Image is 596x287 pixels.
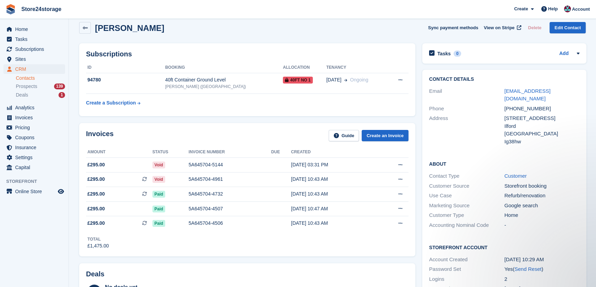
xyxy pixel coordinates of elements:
a: Prospects 139 [16,83,65,90]
div: Logins [429,275,504,283]
h2: Storefront Account [429,244,579,251]
div: Ig38hw [504,138,580,146]
a: Create an Invoice [362,130,408,141]
div: 5A645704-4507 [189,205,271,212]
h2: Tasks [437,51,451,57]
span: Paid [152,191,165,198]
div: Create a Subscription [86,99,136,107]
div: Google search [504,202,580,210]
span: £295.00 [87,176,105,183]
div: Address [429,114,504,145]
span: Paid [152,220,165,227]
div: Use Case [429,192,504,200]
span: Void [152,176,165,183]
span: Capital [15,163,56,172]
a: Store24storage [19,3,64,15]
a: Contacts [16,75,65,81]
span: £295.00 [87,205,105,212]
div: 5A645704-4961 [189,176,271,183]
h2: Invoices [86,130,114,141]
span: £295.00 [87,190,105,198]
div: [DATE] 10:43 AM [291,220,376,227]
h2: About [429,160,579,167]
span: Ongoing [350,77,368,82]
span: Help [548,5,558,12]
th: Tenancy [326,62,387,73]
button: Delete [525,22,544,33]
span: Online Store [15,187,56,196]
div: 0 [454,51,461,57]
th: Status [152,147,189,158]
div: Ilford [504,122,580,130]
div: Password Set [429,265,504,273]
span: Pricing [15,123,56,132]
a: Add [559,50,568,58]
div: 5A645704-5144 [189,161,271,168]
div: [DATE] 10:47 AM [291,205,376,212]
a: Preview store [57,187,65,196]
div: [DATE] 03:31 PM [291,161,376,168]
span: Analytics [15,103,56,112]
th: Due [271,147,291,158]
span: Storefront [6,178,68,185]
a: menu [3,34,65,44]
div: Email [429,87,504,103]
div: Refurb/renovation [504,192,580,200]
img: stora-icon-8386f47178a22dfd0bd8f6a31ec36ba5ce8667c1dd55bd0f319d3a0aa187defe.svg [6,4,16,14]
div: Contact Type [429,172,504,180]
h2: [PERSON_NAME] [95,23,164,33]
a: Create a Subscription [86,97,140,109]
div: 139 [54,84,65,89]
div: Accounting Nominal Code [429,221,504,229]
th: Invoice number [189,147,271,158]
button: Sync payment methods [428,22,478,33]
span: Sites [15,54,56,64]
div: Account Created [429,256,504,264]
th: Created [291,147,376,158]
a: menu [3,143,65,152]
span: View on Stripe [484,24,514,31]
div: £1,475.00 [87,242,109,250]
div: Yes [504,265,580,273]
div: 40ft Container Ground Level [165,76,283,84]
a: Edit Contact [550,22,586,33]
div: 5A645704-4506 [189,220,271,227]
div: - [504,221,580,229]
a: Customer [504,173,527,179]
span: Subscriptions [15,44,56,54]
a: menu [3,133,65,142]
div: Customer Source [429,182,504,190]
div: 94780 [86,76,165,84]
th: Allocation [283,62,326,73]
div: Home [504,211,580,219]
a: [EMAIL_ADDRESS][DOMAIN_NAME] [504,88,551,102]
div: Phone [429,105,504,113]
div: [DATE] 10:43 AM [291,190,376,198]
a: menu [3,64,65,74]
h2: Subscriptions [86,50,408,58]
a: menu [3,113,65,122]
a: Deals 1 [16,91,65,99]
div: Customer Type [429,211,504,219]
span: Account [572,6,590,13]
div: 5A645704-4732 [189,190,271,198]
div: 1 [58,92,65,98]
span: £295.00 [87,220,105,227]
h2: Contact Details [429,77,579,82]
a: menu [3,54,65,64]
span: Create [514,5,528,12]
a: Send Reset [514,266,541,272]
span: Coupons [15,133,56,142]
span: Invoices [15,113,56,122]
div: Storefront booking [504,182,580,190]
span: 40ft No 1 [283,77,312,84]
a: View on Stripe [481,22,523,33]
a: Guide [329,130,359,141]
span: Tasks [15,34,56,44]
h2: Deals [86,270,104,278]
div: [DATE] 10:29 AM [504,256,580,264]
a: menu [3,103,65,112]
div: Marketing Source [429,202,504,210]
a: menu [3,163,65,172]
div: [DATE] 10:43 AM [291,176,376,183]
